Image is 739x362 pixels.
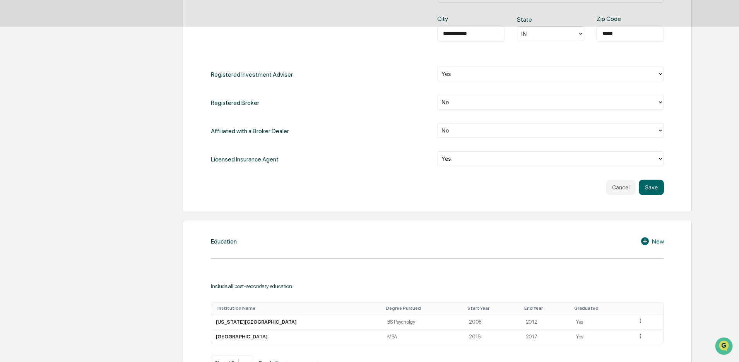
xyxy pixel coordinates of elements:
[77,131,94,137] span: Pylon
[524,305,568,311] div: Toggle SortBy
[15,98,50,105] span: Preclearance
[640,237,664,246] div: New
[383,329,464,344] td: MBA
[8,59,22,73] img: 1746055101610-c473b297-6a78-478c-a979-82029cc54cd1
[638,305,660,311] div: Toggle SortBy
[8,113,14,119] div: 🔎
[606,180,636,195] button: Cancel
[217,305,380,311] div: Toggle SortBy
[571,329,632,344] td: Yes
[467,305,518,311] div: Toggle SortBy
[464,329,521,344] td: 2016
[15,112,49,120] span: Data Lookup
[211,283,664,289] div: Include all post-secondary education.
[714,336,735,357] iframe: Open customer support
[8,16,141,29] p: How can we help?
[464,314,521,329] td: 2008
[64,98,96,105] span: Attestations
[383,314,464,329] td: BS Psycholgy
[8,98,14,105] div: 🖐️
[386,305,461,311] div: Toggle SortBy
[5,109,52,123] a: 🔎Data Lookup
[26,67,98,73] div: We're available if you need us!
[211,95,259,111] div: Registered Broker
[571,314,632,329] td: Yes
[211,314,383,329] td: [US_STATE][GEOGRAPHIC_DATA]
[53,94,99,108] a: 🗄️Attestations
[56,98,62,105] div: 🗄️
[521,314,571,329] td: 2012
[55,131,94,137] a: Powered byPylon
[574,305,629,311] div: Toggle SortBy
[211,329,383,344] td: [GEOGRAPHIC_DATA]
[639,180,664,195] button: Save
[132,62,141,71] button: Start new chat
[211,67,293,82] div: Registered Investment Adviser
[5,94,53,108] a: 🖐️Preclearance
[211,123,289,139] div: Affiliated with a Broker Dealer
[211,238,237,245] div: Education
[26,59,127,67] div: Start new chat
[211,151,279,167] div: Licensed Insurance Agent
[521,329,571,344] td: 2017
